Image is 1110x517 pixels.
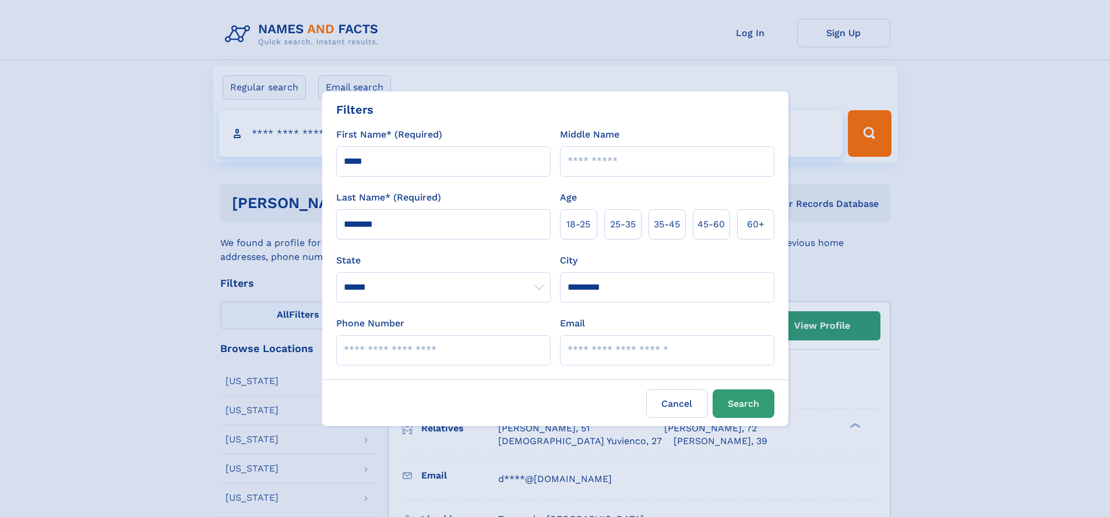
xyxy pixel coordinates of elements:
div: Filters [336,101,373,118]
label: Age [560,191,577,205]
button: Search [713,389,774,418]
span: 60+ [747,217,764,231]
label: Email [560,316,585,330]
label: Last Name* (Required) [336,191,441,205]
span: 35‑45 [654,217,680,231]
span: 25‑35 [610,217,636,231]
span: 45‑60 [697,217,725,231]
span: 18‑25 [566,217,590,231]
label: Cancel [646,389,708,418]
label: First Name* (Required) [336,128,442,142]
label: Middle Name [560,128,619,142]
label: City [560,254,577,268]
label: State [336,254,551,268]
label: Phone Number [336,316,404,330]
